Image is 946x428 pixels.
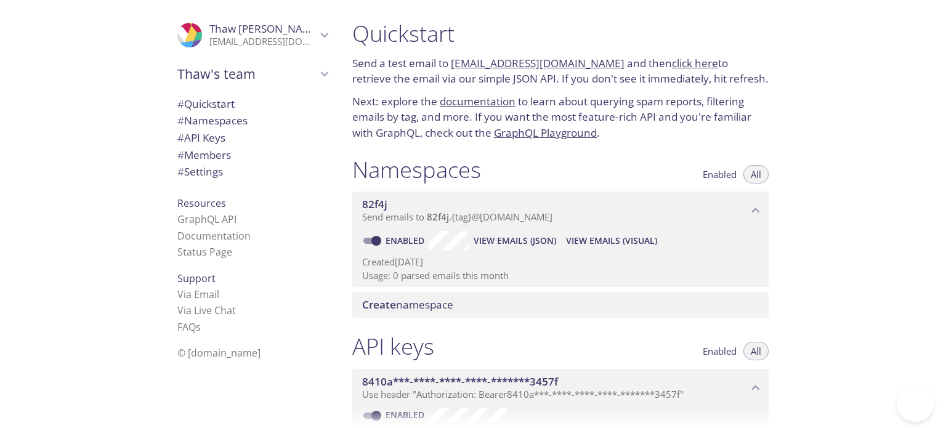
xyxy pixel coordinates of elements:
[352,94,769,141] p: Next: explore the to learn about querying spam reports, filtering emails by tag, and more. If you...
[177,272,216,285] span: Support
[177,304,236,317] a: Via Live Chat
[168,163,338,180] div: Team Settings
[177,212,236,226] a: GraphQL API
[561,231,662,251] button: View Emails (Visual)
[168,58,338,90] div: Thaw's team
[177,245,232,259] a: Status Page
[352,55,769,87] p: Send a test email to and then to retrieve the email via our simple JSON API. If you don't see it ...
[209,36,317,48] p: [EMAIL_ADDRESS][DOMAIN_NAME]
[177,65,317,83] span: Thaw's team
[469,231,561,251] button: View Emails (JSON)
[177,229,251,243] a: Documentation
[168,147,338,164] div: Members
[352,292,769,318] div: Create namespace
[177,97,184,111] span: #
[177,148,231,162] span: Members
[897,385,934,422] iframe: Help Scout Beacon - Open
[427,211,449,223] span: 82f4j
[177,148,184,162] span: #
[209,22,321,36] span: Thaw [PERSON_NAME]
[352,20,769,47] h1: Quickstart
[168,129,338,147] div: API Keys
[196,320,201,334] span: s
[177,288,219,301] a: Via Email
[695,165,744,184] button: Enabled
[177,131,184,145] span: #
[352,333,434,360] h1: API keys
[168,95,338,113] div: Quickstart
[177,113,184,127] span: #
[474,233,556,248] span: View Emails (JSON)
[362,269,759,282] p: Usage: 0 parsed emails this month
[362,297,396,312] span: Create
[362,297,453,312] span: namespace
[566,233,657,248] span: View Emails (Visual)
[352,192,769,230] div: 82f4j namespace
[362,256,759,269] p: Created [DATE]
[168,112,338,129] div: Namespaces
[177,113,248,127] span: Namespaces
[168,15,338,55] div: Thaw Hein
[362,197,387,211] span: 82f4j
[177,196,226,210] span: Resources
[177,164,223,179] span: Settings
[177,320,201,334] a: FAQ
[451,56,625,70] a: [EMAIL_ADDRESS][DOMAIN_NAME]
[352,156,481,184] h1: Namespaces
[177,97,235,111] span: Quickstart
[695,342,744,360] button: Enabled
[177,131,225,145] span: API Keys
[440,94,515,108] a: documentation
[672,56,718,70] a: click here
[743,342,769,360] button: All
[177,346,261,360] span: © [DOMAIN_NAME]
[362,211,552,223] span: Send emails to . {tag} @[DOMAIN_NAME]
[743,165,769,184] button: All
[177,164,184,179] span: #
[384,235,429,246] a: Enabled
[494,126,597,140] a: GraphQL Playground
